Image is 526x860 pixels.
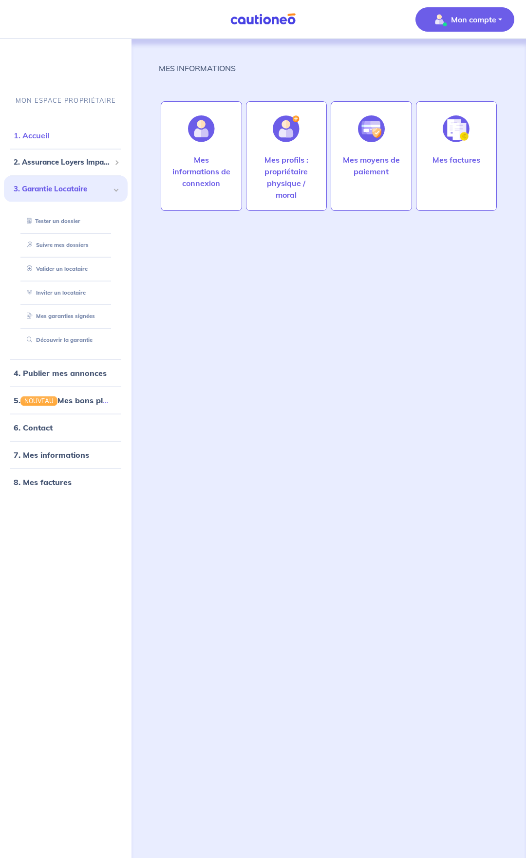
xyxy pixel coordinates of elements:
[358,115,385,142] img: illu_credit_card_no_anim.svg
[14,477,72,487] a: 8. Mes factures
[14,423,53,432] a: 6. Contact
[4,175,128,202] div: 3. Garantie Locataire
[171,154,232,189] p: Mes informations de connexion
[14,183,111,194] span: 3. Garantie Locataire
[4,418,128,437] div: 6. Contact
[23,265,88,272] a: Valider un locataire
[16,237,116,253] div: Suivre mes dossiers
[4,363,128,383] div: 4. Publier mes annonces
[341,154,402,177] p: Mes moyens de paiement
[4,153,128,172] div: 2. Assurance Loyers Impayés
[443,115,470,142] img: illu_invoice.svg
[188,115,215,142] img: illu_account.svg
[451,14,496,25] p: Mon compte
[432,12,447,27] img: illu_account_valid_menu.svg
[273,115,300,142] img: illu_account_add.svg
[159,62,236,74] p: MES INFORMATIONS
[14,368,107,378] a: 4. Publier mes annonces
[16,261,116,277] div: Valider un locataire
[23,242,89,248] a: Suivre mes dossiers
[226,13,300,25] img: Cautioneo
[4,472,128,492] div: 8. Mes factures
[16,213,116,229] div: Tester un dossier
[4,391,128,410] div: 5.NOUVEAUMes bons plans
[432,154,480,166] p: Mes factures
[16,308,116,324] div: Mes garanties signées
[14,131,49,140] a: 1. Accueil
[4,126,128,145] div: 1. Accueil
[415,7,514,32] button: illu_account_valid_menu.svgMon compte
[23,337,93,343] a: Découvrir la garantie
[14,450,89,460] a: 7. Mes informations
[4,445,128,465] div: 7. Mes informations
[14,157,111,168] span: 2. Assurance Loyers Impayés
[16,332,116,348] div: Découvrir la garantie
[23,218,80,224] a: Tester un dossier
[16,284,116,300] div: Inviter un locataire
[16,96,116,105] p: MON ESPACE PROPRIÉTAIRE
[256,154,317,201] p: Mes profils : propriétaire physique / moral
[14,395,116,405] a: 5.NOUVEAUMes bons plans
[23,313,95,319] a: Mes garanties signées
[23,289,86,296] a: Inviter un locataire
